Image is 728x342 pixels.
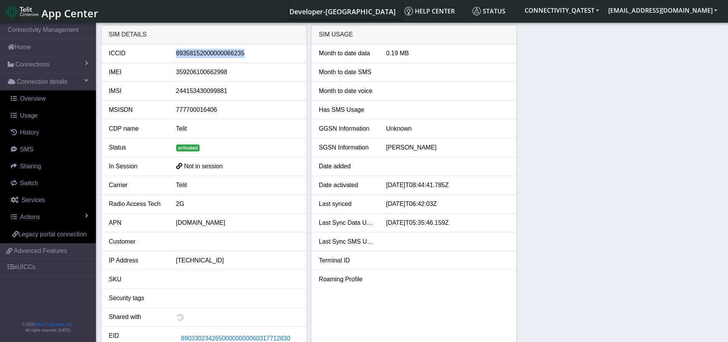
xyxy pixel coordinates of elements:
div: Month to date voice [313,86,380,96]
div: Security tags [103,294,170,303]
div: MSISDN [103,105,170,115]
img: loading.gif [176,314,184,321]
span: Services [21,197,45,203]
div: Date added [313,162,380,171]
span: Switch [20,180,38,186]
span: Status [472,7,505,15]
span: Advanced Features [14,246,67,256]
div: In Session [103,162,170,171]
a: Your current platform instance [289,3,395,19]
div: IMSI [103,86,170,96]
a: Actions [3,209,96,226]
div: IP Address [103,256,170,265]
div: Telit [170,124,305,133]
button: CONNECTIVITY_QATEST [520,3,604,17]
div: SKU [103,275,170,284]
div: SGSN Information [313,143,380,152]
a: SMS [3,141,96,158]
div: IMEI [103,68,170,77]
div: 2G [170,199,305,209]
span: 89033023426500000000060317712830 [181,335,291,342]
span: App Center [41,6,98,20]
div: [PERSON_NAME] [380,143,515,152]
span: SMS [20,146,33,153]
div: Telit [170,181,305,190]
div: [DATE]T05:35:46.159Z [380,218,515,227]
div: GGSN Information [313,124,380,133]
div: Unknown [380,124,515,133]
div: APN [103,218,170,227]
a: Switch [3,175,96,192]
div: CDP name [103,124,170,133]
div: SIM details [101,25,307,44]
div: Customer [103,237,170,246]
div: 359206100662998 [170,68,305,77]
a: Status [469,3,520,19]
a: Overview [3,90,96,107]
div: [DATE]T08:44:41.785Z [380,181,515,190]
div: 777700016406 [170,105,305,115]
a: Services [3,192,96,209]
div: [DATE]T06:42:03Z [380,199,515,209]
div: 0.19 MB [380,49,515,58]
button: [EMAIL_ADDRESS][DOMAIN_NAME] [604,3,722,17]
img: status.svg [472,7,481,15]
a: Usage [3,107,96,124]
span: activated [176,144,200,151]
div: Last Sync Data Usage [313,218,380,227]
div: Carrier [103,181,170,190]
span: Connection details [17,77,68,86]
span: Not in session [184,163,223,169]
div: [DOMAIN_NAME] [170,218,305,227]
div: Radio Access Tech [103,199,170,209]
a: App Center [6,3,97,20]
span: Actions [20,214,40,220]
span: Developer-[GEOGRAPHIC_DATA] [289,7,396,16]
img: knowledge.svg [404,7,413,15]
span: Connections [15,60,50,69]
div: 89358152000000066235 [170,49,305,58]
span: History [20,129,39,136]
div: SIM Usage [311,25,517,44]
a: Help center [401,3,469,19]
div: [TECHNICAL_ID] [170,256,305,265]
div: Status [103,143,170,152]
div: Month to date SMS [313,68,380,77]
span: Help center [404,7,455,15]
div: Terminal ID [313,256,380,265]
div: Month to date data [313,49,380,58]
a: History [3,124,96,141]
img: logo-telit-cinterion-gw-new.png [6,5,38,18]
div: Has SMS Usage [313,105,380,115]
a: Sharing [3,158,96,175]
span: Usage [20,112,38,119]
div: ICCID [103,49,170,58]
div: Shared with [103,312,170,322]
div: Last synced [313,199,380,209]
div: Roaming Profile [313,275,380,284]
div: Last Sync SMS Usage [313,237,380,246]
div: Date activated [313,181,380,190]
span: Overview [20,95,46,102]
span: Sharing [20,163,41,169]
div: 244153430099881 [170,86,305,96]
a: Telit IoT Solutions, Inc. [35,322,73,327]
span: Legacy portal connection [18,231,87,237]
